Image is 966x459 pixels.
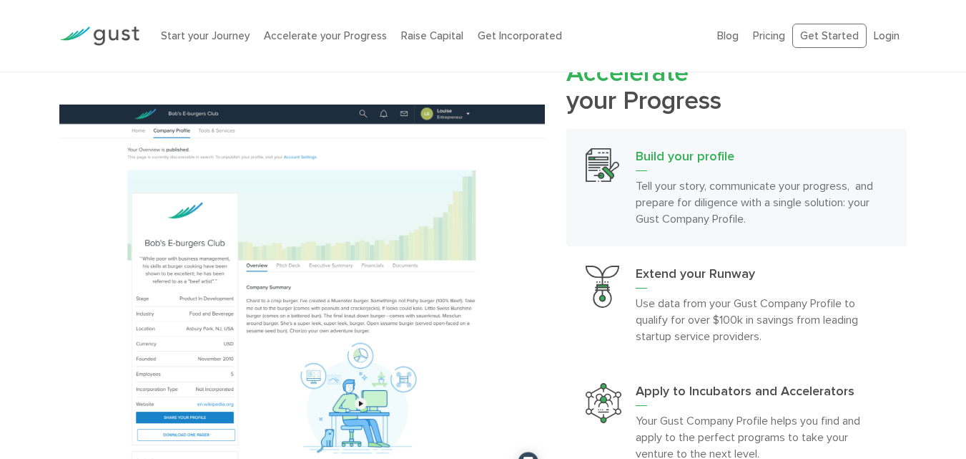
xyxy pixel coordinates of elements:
a: Raise Capital [401,29,463,42]
p: Tell your story, communicate your progress, and prepare for diligence with a single solution: you... [636,178,888,227]
a: Accelerate your Progress [264,29,387,42]
img: Gust Logo [59,26,139,46]
h3: Apply to Incubators and Accelerators [636,383,888,406]
img: Apply To Incubators And Accelerators [586,383,621,423]
a: Get Started [792,24,867,49]
a: Start your Journey [161,29,250,42]
a: Build Your ProfileBuild your profileTell your story, communicate your progress, and prepare for d... [566,129,907,246]
img: Build Your Profile [586,148,619,182]
h3: Extend your Runway [636,266,888,289]
h3: Build your profile [636,148,888,171]
h2: your Progress [566,59,907,115]
a: Extend Your RunwayExtend your RunwayUse data from your Gust Company Profile to qualify for over $... [566,246,907,364]
a: Login [874,29,900,42]
img: Extend Your Runway [586,266,619,308]
p: Use data from your Gust Company Profile to qualify for over $100k in savings from leading startup... [636,295,888,344]
a: Get Incorporated [478,29,562,42]
span: Accelerate [566,57,689,88]
a: Blog [717,29,739,42]
a: Pricing [753,29,785,42]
